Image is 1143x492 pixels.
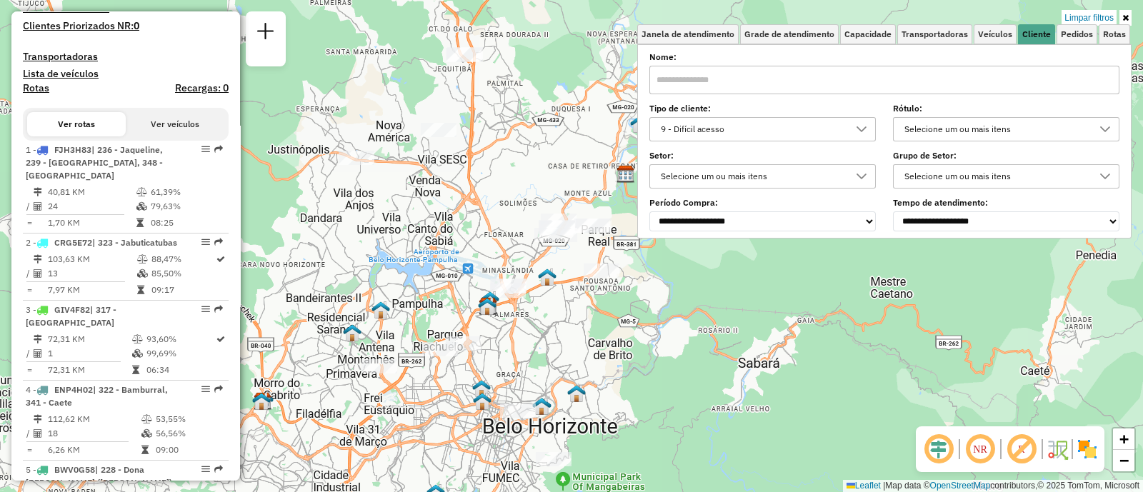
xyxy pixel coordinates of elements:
[34,349,42,358] i: Total de Atividades
[132,349,143,358] i: % de utilização da cubagem
[847,481,881,491] a: Leaflet
[47,426,141,441] td: 18
[201,385,210,393] em: Opções
[27,112,126,136] button: Ver rotas
[844,30,892,39] span: Capacidade
[1022,30,1051,39] span: Cliente
[1113,428,1134,450] a: Zoom in
[255,391,274,410] img: CDD Contagem
[47,363,131,377] td: 72,31 KM
[136,202,147,211] i: % de utilização da cubagem
[47,346,131,361] td: 1
[23,2,229,14] h4: Rotas vários dias:
[1046,438,1069,461] img: Fluxo de ruas
[963,432,997,466] span: Ocultar NR
[54,237,92,248] span: CRG5E72
[214,385,223,393] em: Rota exportada
[92,237,177,248] span: | 323 - Jabuticatubas
[151,266,215,281] td: 85,50%
[1119,10,1132,26] a: Ocultar filtros
[1061,30,1093,39] span: Pedidos
[843,480,1143,492] div: Map data © contributors,© 2025 TomTom, Microsoft
[34,429,42,438] i: Total de Atividades
[656,165,848,188] div: Selecione um ou mais itens
[141,429,152,438] i: % de utilização da cubagem
[47,283,136,297] td: 7,97 KM
[656,118,848,141] div: 9 - Difícil acesso
[146,363,215,377] td: 06:34
[26,283,33,297] td: =
[150,216,222,230] td: 08:25
[26,266,33,281] td: /
[744,30,834,39] span: Grade de atendimento
[155,412,223,426] td: 53,55%
[47,266,136,281] td: 13
[481,291,499,309] img: Simulação- STA
[201,145,210,154] em: Opções
[26,363,33,377] td: =
[978,30,1012,39] span: Veículos
[1076,438,1099,461] img: Exibir/Ocultar setores
[649,196,876,209] label: Período Compra:
[214,465,223,473] em: Rota exportada
[371,301,390,319] img: Warecloud Parque Pedro ll
[34,335,42,343] i: Distância Total
[150,199,222,214] td: 79,63%
[1113,450,1134,471] a: Zoom out
[1119,451,1129,469] span: −
[23,51,229,63] h4: Transportadoras
[54,144,91,155] span: FJH3H83
[899,165,1092,188] div: Selecione um ou mais itens
[136,219,144,227] i: Tempo total em rota
[26,304,116,328] span: | 317 - [GEOGRAPHIC_DATA]
[1103,30,1126,39] span: Rotas
[141,415,152,423] i: % de utilização do peso
[54,304,90,315] span: GIV4F82
[26,216,33,230] td: =
[155,426,223,441] td: 56,56%
[201,305,210,313] em: Opções
[1119,430,1129,448] span: +
[251,17,280,49] a: Nova sessão e pesquisa
[893,196,1119,209] label: Tempo de atendimento:
[26,199,33,214] td: /
[649,102,876,115] label: Tipo de cliente:
[26,144,163,181] span: 1 -
[23,82,49,94] a: Rotas
[155,443,223,457] td: 09:00
[47,185,136,199] td: 40,81 KM
[216,255,225,263] i: Rota otimizada
[146,332,215,346] td: 93,60%
[922,432,956,466] span: Ocultar deslocamento
[343,323,361,342] img: 208 UDC Full Gloria
[538,268,556,286] img: 211 UDC WCL Vila Suzana
[473,392,491,411] img: 209 UDC Full Bonfim
[137,255,148,263] i: % de utilização do peso
[141,446,149,454] i: Tempo total em rota
[47,216,136,230] td: 1,70 KM
[175,82,229,94] h4: Recargas: 0
[26,443,33,457] td: =
[151,252,215,266] td: 88,47%
[47,443,141,457] td: 6,26 KM
[567,384,586,403] img: Cross Dock
[23,20,229,32] h4: Clientes Priorizados NR:
[26,384,168,408] span: | 322 - Bamburral, 341 - Caete
[930,481,991,491] a: OpenStreetMap
[34,255,42,263] i: Distância Total
[478,297,496,316] img: Teste
[26,346,33,361] td: /
[47,332,131,346] td: 72,31 KM
[126,112,224,136] button: Ver veículos
[34,188,42,196] i: Distância Total
[649,51,1119,64] label: Nome:
[201,465,210,473] em: Opções
[150,185,222,199] td: 61,39%
[883,481,885,491] span: |
[26,464,172,488] span: 5 -
[47,252,136,266] td: 103,63 KM
[137,286,144,294] i: Tempo total em rota
[214,145,223,154] em: Rota exportada
[630,115,649,134] img: Cross Santa Luzia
